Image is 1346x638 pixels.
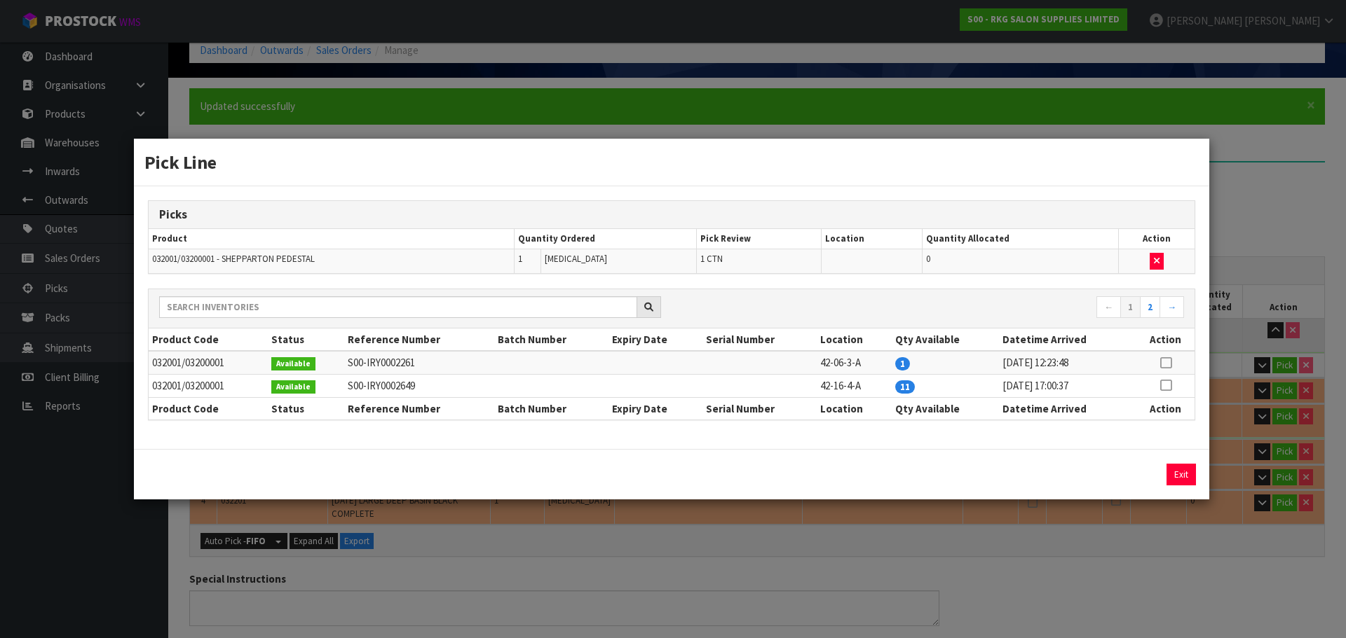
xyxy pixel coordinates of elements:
[822,229,923,249] th: Location
[344,351,494,374] td: S00-IRY0002261
[682,296,1184,321] nav: Page navigation
[344,328,494,351] th: Reference Number
[494,397,609,419] th: Batch Number
[514,229,696,249] th: Quantity Ordered
[144,149,1199,175] h3: Pick Line
[159,296,637,318] input: Search inventories
[895,357,910,370] span: 1
[344,374,494,397] td: S00-IRY0002649
[923,229,1118,249] th: Quantity Allocated
[1167,464,1196,485] button: Exit
[817,328,892,351] th: Location
[545,253,607,265] span: [MEDICAL_DATA]
[149,397,268,419] th: Product Code
[926,253,930,265] span: 0
[268,397,344,419] th: Status
[149,351,268,374] td: 032001/03200001
[518,253,522,265] span: 1
[1136,328,1195,351] th: Action
[1096,296,1121,319] a: ←
[149,328,268,351] th: Product Code
[494,328,609,351] th: Batch Number
[892,397,1000,419] th: Qty Available
[152,253,315,265] span: 032001/03200001 - SHEPPARTON PEDESTAL
[702,397,817,419] th: Serial Number
[149,374,268,397] td: 032001/03200001
[268,328,344,351] th: Status
[999,328,1136,351] th: Datetime Arrived
[817,374,892,397] td: 42-16-4-A
[700,253,723,265] span: 1 CTN
[892,328,1000,351] th: Qty Available
[999,374,1136,397] td: [DATE] 17:00:37
[1120,296,1141,319] a: 1
[817,351,892,374] td: 42-06-3-A
[344,397,494,419] th: Reference Number
[696,229,821,249] th: Pick Review
[1136,397,1195,419] th: Action
[817,397,892,419] th: Location
[1160,296,1184,319] a: →
[1140,296,1160,319] a: 2
[609,397,702,419] th: Expiry Date
[702,328,817,351] th: Serial Number
[271,357,315,371] span: Available
[159,208,1184,221] h3: Picks
[609,328,702,351] th: Expiry Date
[271,380,315,394] span: Available
[999,351,1136,374] td: [DATE] 12:23:48
[895,380,915,394] span: 11
[1118,229,1195,249] th: Action
[149,229,514,249] th: Product
[999,397,1136,419] th: Datetime Arrived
